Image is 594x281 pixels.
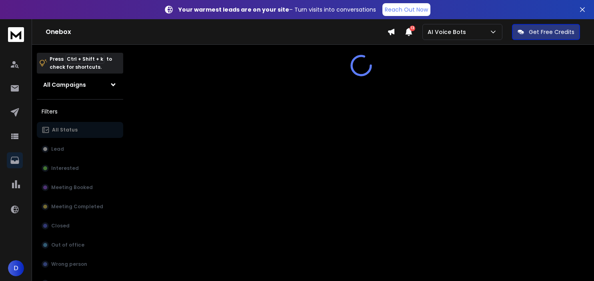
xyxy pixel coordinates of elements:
strong: Your warmest leads are on your site [178,6,289,14]
a: Reach Out Now [382,3,430,16]
p: – Turn visits into conversations [178,6,376,14]
button: D [8,260,24,276]
button: All Campaigns [37,77,123,93]
h3: Filters [37,106,123,117]
p: Reach Out Now [385,6,428,14]
span: Ctrl + Shift + k [66,54,104,64]
p: Get Free Credits [529,28,574,36]
h1: All Campaigns [43,81,86,89]
p: Press to check for shortcuts. [50,55,112,71]
span: 13 [410,26,415,31]
p: AI Voice Bots [428,28,469,36]
h1: Onebox [46,27,387,37]
img: logo [8,27,24,42]
button: Get Free Credits [512,24,580,40]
